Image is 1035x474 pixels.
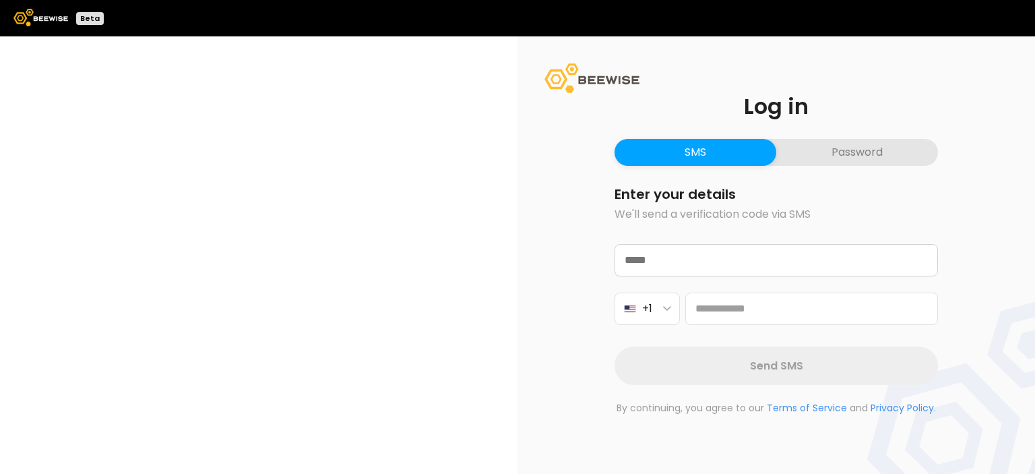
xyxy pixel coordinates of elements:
[76,12,104,25] div: Beta
[615,293,680,325] button: +1
[615,401,938,415] p: By continuing, you agree to our and .
[615,139,776,166] button: SMS
[750,357,803,374] span: Send SMS
[615,187,938,201] h2: Enter your details
[642,300,652,317] span: +1
[615,206,938,223] p: We'll send a verification code via SMS
[615,96,938,117] h1: Log in
[776,139,938,166] button: Password
[871,401,934,415] a: Privacy Policy
[767,401,847,415] a: Terms of Service
[13,9,68,26] img: Beewise logo
[615,347,938,385] button: Send SMS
